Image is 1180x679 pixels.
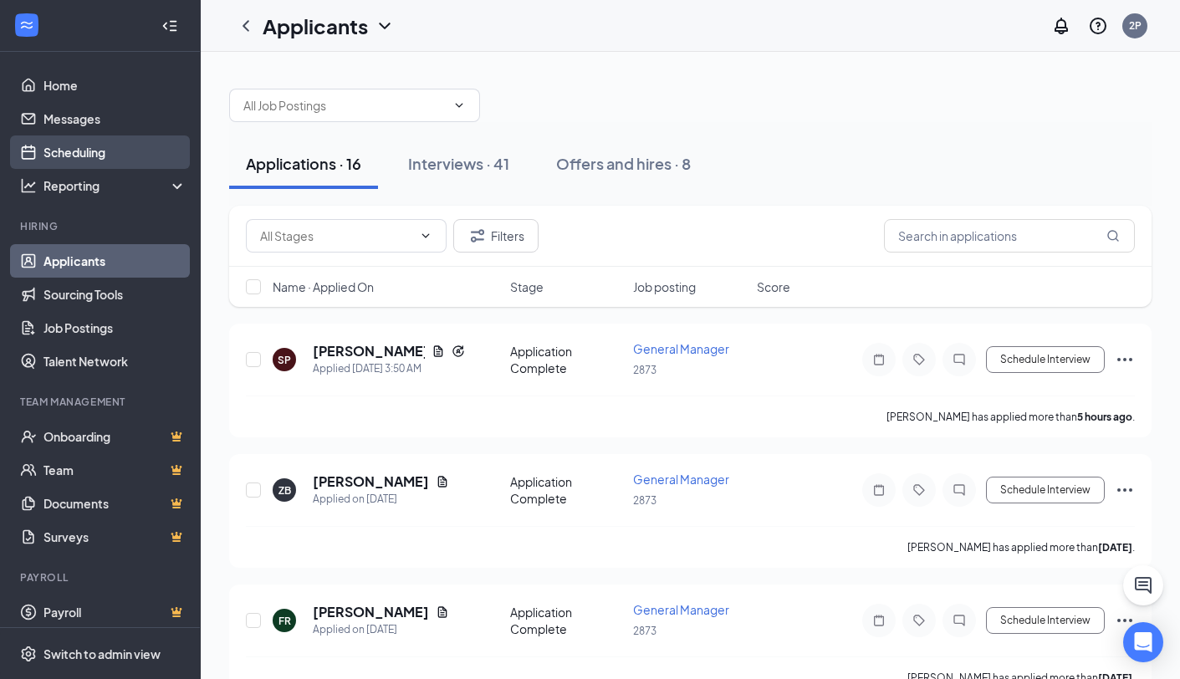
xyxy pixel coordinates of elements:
a: Job Postings [43,311,186,345]
svg: Reapply [452,345,465,358]
svg: Collapse [161,18,178,34]
a: Home [43,69,186,102]
svg: Document [436,605,449,619]
div: Reporting [43,177,187,194]
h5: [PERSON_NAME] [313,342,425,360]
div: SP [278,353,291,367]
div: 2P [1129,18,1142,33]
h5: [PERSON_NAME] [313,472,429,491]
svg: Settings [20,646,37,662]
button: Schedule Interview [986,346,1105,373]
p: [PERSON_NAME] has applied more than . [886,410,1135,424]
span: Job posting [633,278,696,295]
svg: Ellipses [1115,350,1135,370]
a: Scheduling [43,135,186,169]
span: 2873 [633,364,656,376]
span: General Manager [633,341,729,356]
h1: Applicants [263,12,368,40]
div: FR [278,614,291,628]
svg: Note [869,353,889,366]
input: All Stages [260,227,412,245]
svg: Document [432,345,445,358]
input: Search in applications [884,219,1135,253]
svg: Note [869,483,889,497]
svg: Ellipses [1115,610,1135,630]
a: OnboardingCrown [43,420,186,453]
div: Payroll [20,570,183,585]
div: Application Complete [510,343,624,376]
div: Offers and hires · 8 [556,153,691,174]
button: Filter Filters [453,219,539,253]
svg: Ellipses [1115,480,1135,500]
button: ChatActive [1123,565,1163,605]
div: Applied on [DATE] [313,621,449,638]
svg: Notifications [1051,16,1071,36]
div: Applied [DATE] 3:50 AM [313,360,465,377]
svg: Filter [467,226,488,246]
input: All Job Postings [243,96,446,115]
svg: ChatInactive [949,353,969,366]
button: Schedule Interview [986,477,1105,503]
div: Application Complete [510,604,624,637]
a: Applicants [43,244,186,278]
svg: Tag [909,614,929,627]
svg: Analysis [20,177,37,194]
span: General Manager [633,472,729,487]
a: TeamCrown [43,453,186,487]
div: Applied on [DATE] [313,491,449,508]
div: Hiring [20,219,183,233]
div: Interviews · 41 [408,153,509,174]
svg: MagnifyingGlass [1106,229,1120,242]
svg: ChevronDown [452,99,466,112]
div: ZB [278,483,291,498]
div: Application Complete [510,473,624,507]
div: Open Intercom Messenger [1123,622,1163,662]
svg: ChevronLeft [236,16,256,36]
span: 2873 [633,494,656,507]
svg: ChevronDown [419,229,432,242]
a: DocumentsCrown [43,487,186,520]
h5: [PERSON_NAME] [313,603,429,621]
a: SurveysCrown [43,520,186,554]
svg: ChatInactive [949,614,969,627]
svg: Note [869,614,889,627]
span: Name · Applied On [273,278,374,295]
b: [DATE] [1098,541,1132,554]
a: Talent Network [43,345,186,378]
a: PayrollCrown [43,595,186,629]
svg: ChatInactive [949,483,969,497]
svg: Tag [909,483,929,497]
div: Applications · 16 [246,153,361,174]
span: Stage [510,278,544,295]
p: [PERSON_NAME] has applied more than . [907,540,1135,554]
span: General Manager [633,602,729,617]
svg: Tag [909,353,929,366]
svg: Document [436,475,449,488]
a: Sourcing Tools [43,278,186,311]
span: 2873 [633,625,656,637]
a: Messages [43,102,186,135]
span: Score [757,278,790,295]
svg: QuestionInfo [1088,16,1108,36]
svg: ChatActive [1133,575,1153,595]
b: 5 hours ago [1077,411,1132,423]
svg: WorkstreamLogo [18,17,35,33]
button: Schedule Interview [986,607,1105,634]
div: Team Management [20,395,183,409]
div: Switch to admin view [43,646,161,662]
svg: ChevronDown [375,16,395,36]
